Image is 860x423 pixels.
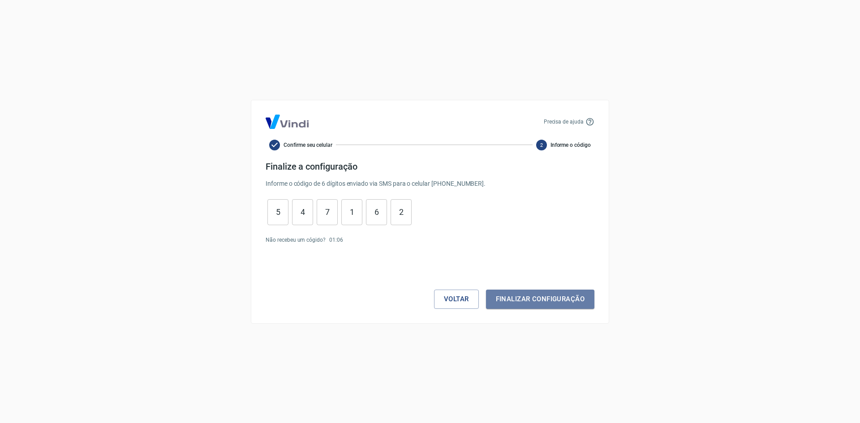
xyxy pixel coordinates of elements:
[266,115,309,129] img: Logo Vind
[434,290,479,308] button: Voltar
[544,118,584,126] p: Precisa de ajuda
[540,142,543,148] text: 2
[329,236,343,244] p: 01 : 06
[266,179,594,188] p: Informe o código de 6 dígitos enviado via SMS para o celular [PHONE_NUMBER] .
[284,141,332,149] span: Confirme seu celular
[550,141,591,149] span: Informe o código
[266,161,594,172] h4: Finalize a configuração
[266,236,326,244] p: Não recebeu um cógido?
[486,290,594,308] button: Finalizar configuração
